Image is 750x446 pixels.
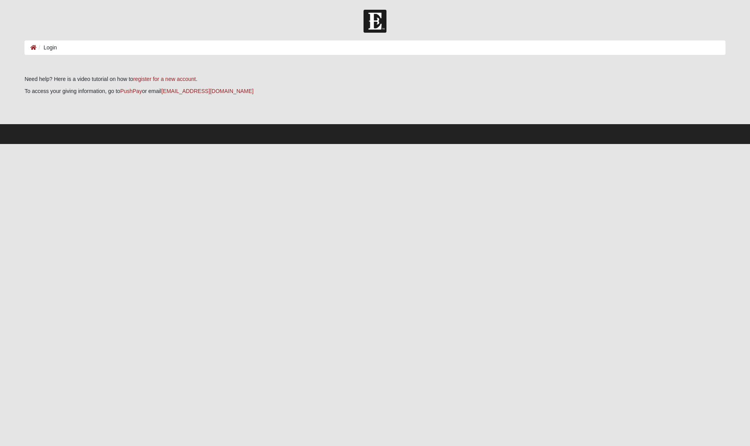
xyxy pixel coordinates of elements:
a: PushPay [120,88,142,94]
img: Church of Eleven22 Logo [364,10,386,33]
p: To access your giving information, go to or email [24,87,726,95]
a: register for a new account [133,76,196,82]
li: Login [37,44,57,52]
p: Need help? Here is a video tutorial on how to . [24,75,726,83]
a: [EMAIL_ADDRESS][DOMAIN_NAME] [161,88,253,94]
